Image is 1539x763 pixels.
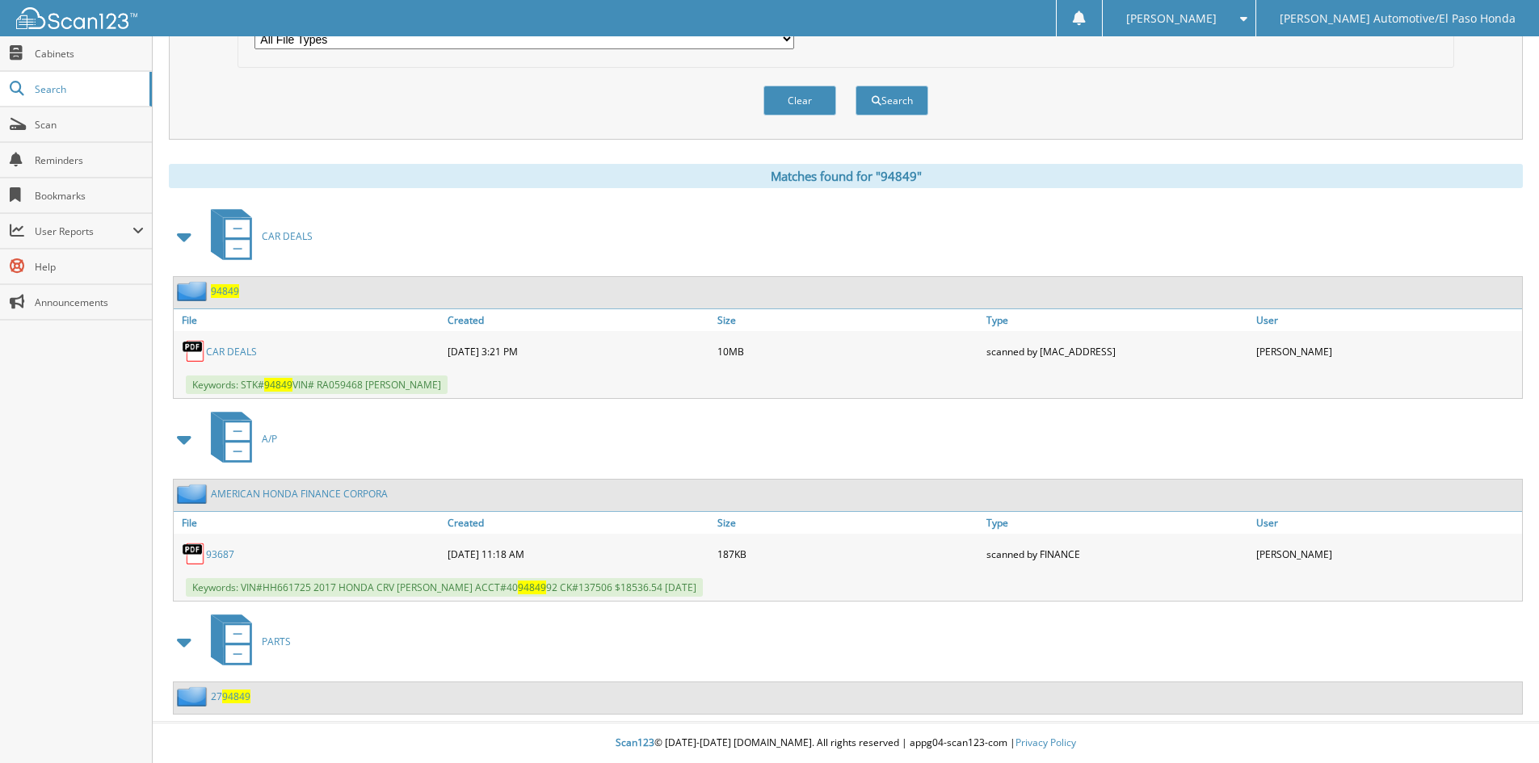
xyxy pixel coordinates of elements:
[35,224,132,238] span: User Reports
[35,82,141,96] span: Search
[1280,14,1516,23] span: [PERSON_NAME] Automotive/El Paso Honda
[35,260,144,274] span: Help
[177,686,211,706] img: folder2.png
[763,86,836,115] button: Clear
[713,538,983,570] div: 187KB
[982,512,1252,534] a: Type
[177,281,211,301] img: folder2.png
[444,538,713,570] div: [DATE] 11:18 AM
[444,512,713,534] a: Created
[856,86,928,115] button: Search
[1458,685,1539,763] iframe: Chat Widget
[1015,736,1076,749] a: Privacy Policy
[444,335,713,367] div: [DATE] 3:21 PM
[444,309,713,331] a: Created
[211,487,388,501] a: AMERICAN HONDA FINANCE CORPORA
[174,512,444,534] a: File
[16,7,137,29] img: scan123-logo-white.svg
[264,378,292,392] span: 94849
[982,309,1252,331] a: Type
[201,204,313,268] a: CAR DEALS
[1252,309,1522,331] a: User
[206,345,257,358] a: CAR DEALS
[35,296,144,309] span: Announcements
[201,610,291,673] a: PARTS
[206,547,234,561] a: 93687
[201,407,277,471] a: A/P
[35,47,144,61] span: Cabinets
[169,164,1523,188] div: Matches found for "94849"
[1252,335,1522,367] div: [PERSON_NAME]
[982,335,1252,367] div: scanned by [MAC_ADDRESS]
[982,538,1252,570] div: scanned by FINANCE
[186,578,703,597] span: Keywords: VIN#HH661725 2017 HONDA CRV [PERSON_NAME] ACCT#40 92 CK#137506 $18536.54 [DATE]
[518,581,546,594] span: 94849
[35,189,144,203] span: Bookmarks
[1252,538,1522,570] div: [PERSON_NAME]
[262,635,291,648] span: PARTS
[222,690,250,703] span: 94849
[713,335,983,367] div: 10MB
[713,309,983,331] a: Size
[182,339,206,363] img: PDF.png
[153,723,1539,763] div: © [DATE]-[DATE] [DOMAIN_NAME]. All rights reserved | appg04-scan123-com |
[211,690,250,703] a: 2794849
[713,512,983,534] a: Size
[616,736,654,749] span: Scan123
[211,284,239,298] a: 94849
[174,309,444,331] a: File
[182,542,206,566] img: PDF.png
[262,432,277,446] span: A/P
[1126,14,1217,23] span: [PERSON_NAME]
[35,118,144,132] span: Scan
[1252,512,1522,534] a: User
[186,375,448,394] span: Keywords: STK# VIN# RA059468 [PERSON_NAME]
[35,153,144,167] span: Reminders
[262,229,313,243] span: CAR DEALS
[177,484,211,504] img: folder2.png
